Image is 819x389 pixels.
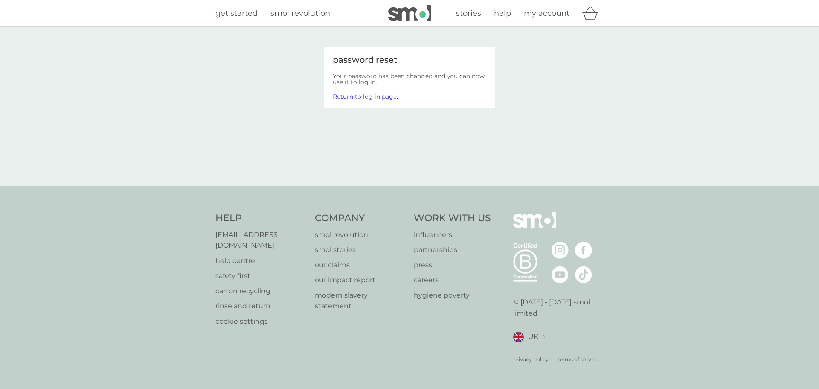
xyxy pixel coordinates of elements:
a: privacy policy [513,355,549,363]
img: smol [388,5,431,21]
a: my account [524,7,569,20]
a: our impact report [315,275,406,286]
a: stories [456,7,481,20]
a: [EMAIL_ADDRESS][DOMAIN_NAME] [215,229,306,251]
a: modern slavery statement [315,290,406,312]
a: help centre [215,255,306,266]
h2: Your password has been changed and you can now use it to log in. [333,73,486,85]
span: UK [528,331,538,342]
div: basket [582,5,604,22]
a: influencers [414,229,491,240]
a: smol revolution [315,229,406,240]
img: UK flag [513,332,524,342]
a: cookie settings [215,316,306,327]
span: stories [456,9,481,18]
img: visit the smol Facebook page [575,242,592,259]
a: Return to log in page. [333,93,398,100]
a: our claims [315,260,406,271]
a: smol revolution [270,7,330,20]
span: smol revolution [270,9,330,18]
a: help [494,7,511,20]
h4: Work With Us [414,212,491,225]
a: terms of service [558,355,598,363]
div: password reset [333,56,486,64]
img: visit the smol Instagram page [552,242,569,259]
img: visit the smol Tiktok page [575,266,592,283]
a: safety first [215,270,306,281]
a: smol stories [315,244,406,255]
span: my account [524,9,569,18]
a: press [414,260,491,271]
p: © [DATE] - [DATE] smol limited [513,297,604,319]
img: smol [513,212,556,241]
a: hygiene poverty [414,290,491,301]
span: get started [215,9,258,18]
a: partnerships [414,244,491,255]
h4: Company [315,212,406,225]
a: careers [414,275,491,286]
img: select a new location [543,335,545,339]
h4: Help [215,212,306,225]
a: carton recycling [215,286,306,297]
a: rinse and return [215,301,306,312]
img: visit the smol Youtube page [552,266,569,283]
span: help [494,9,511,18]
a: get started [215,7,258,20]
